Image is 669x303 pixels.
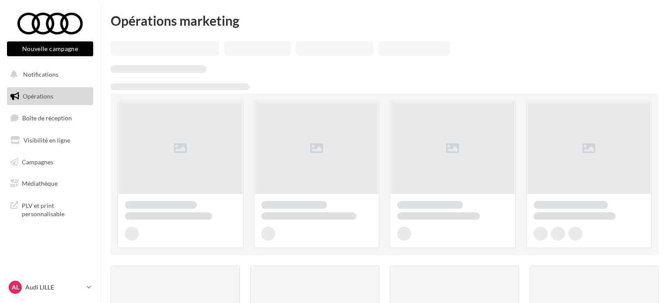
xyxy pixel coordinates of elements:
a: AL Audi LILLE [7,279,93,296]
span: Notifications [23,71,58,78]
a: Visibilité en ligne [5,131,95,150]
span: Visibilité en ligne [24,136,70,144]
a: PLV et print personnalisable [5,196,95,222]
span: Campagnes [22,158,53,165]
span: Médiathèque [22,180,57,187]
a: Opérations [5,87,95,106]
a: Médiathèque [5,174,95,193]
span: Boîte de réception [22,114,72,122]
button: Nouvelle campagne [7,41,93,56]
a: Boîte de réception [5,109,95,127]
div: Opérations marketing [111,14,659,27]
button: Notifications [5,65,91,84]
a: Campagnes [5,153,95,171]
span: PLV et print personnalisable [22,200,90,218]
p: Audi LILLE [25,283,83,292]
span: Opérations [23,92,53,100]
span: AL [12,283,19,292]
